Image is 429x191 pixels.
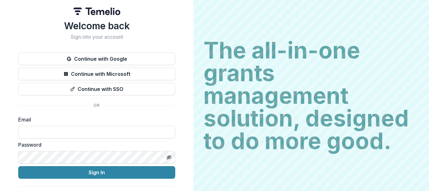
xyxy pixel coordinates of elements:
[18,116,171,123] label: Email
[18,83,175,95] button: Continue with SSO
[18,53,175,65] button: Continue with Google
[18,141,171,149] label: Password
[18,34,175,40] h2: Sign into your account
[18,166,175,179] button: Sign In
[18,68,175,80] button: Continue with Microsoft
[164,152,174,162] button: Toggle password visibility
[73,8,120,15] img: Temelio
[18,20,175,31] h1: Welcome back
